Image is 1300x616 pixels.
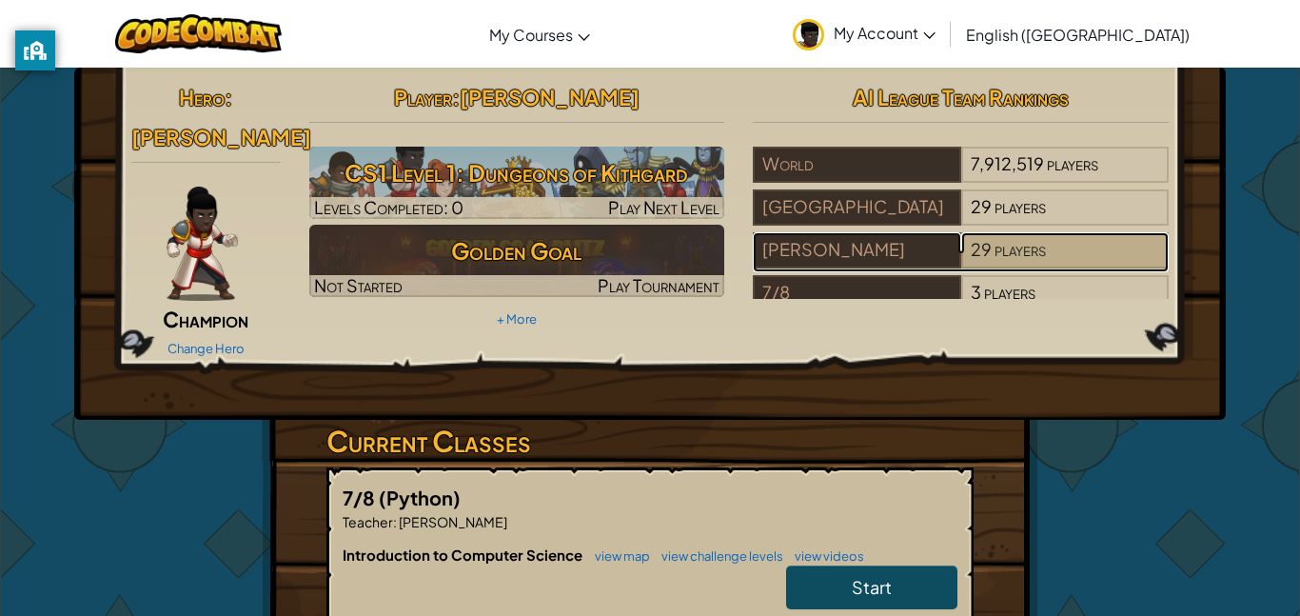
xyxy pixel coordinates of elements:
span: AI League Team Rankings [853,84,1069,110]
a: Change Hero [167,341,245,356]
span: players [995,195,1046,217]
span: 7,912,519 [971,152,1044,174]
h3: CS1 Level 1: Dungeons of Kithgard [309,151,725,194]
button: privacy banner [15,30,55,70]
img: CodeCombat logo [115,14,282,53]
a: My Account [783,4,945,64]
a: [PERSON_NAME]29players [753,250,1169,272]
h3: Golden Goal [309,229,725,272]
span: (Python) [379,486,461,509]
a: English ([GEOGRAPHIC_DATA]) [956,9,1199,60]
div: [PERSON_NAME] [753,232,960,268]
span: : [393,513,397,530]
a: [GEOGRAPHIC_DATA]29players [753,208,1169,229]
span: [PERSON_NAME] [397,513,507,530]
a: + More [497,311,537,327]
span: [PERSON_NAME] [131,124,311,150]
img: Golden Goal [309,225,725,297]
img: champion-pose.png [167,187,238,301]
span: 29 [971,195,992,217]
span: Start [852,576,892,598]
a: Golden GoalNot StartedPlay Tournament [309,225,725,297]
span: 29 [971,238,992,260]
h3: Current Classes [326,420,974,463]
span: Play Next Level [608,196,719,218]
img: CS1 Level 1: Dungeons of Kithgard [309,147,725,219]
span: players [1047,152,1098,174]
span: players [995,238,1046,260]
a: World7,912,519players [753,165,1169,187]
span: Hero [179,84,225,110]
span: players [984,281,1035,303]
a: view map [585,548,650,564]
a: 7/83players [753,293,1169,315]
span: : [452,84,460,110]
div: World [753,147,960,183]
span: Player [394,84,452,110]
div: 7/8 [753,275,960,311]
span: Play Tournament [598,274,719,296]
img: avatar [793,19,824,50]
span: English ([GEOGRAPHIC_DATA]) [966,25,1190,45]
span: Not Started [314,274,403,296]
div: [GEOGRAPHIC_DATA] [753,189,960,226]
a: view videos [785,548,864,564]
span: 3 [971,281,981,303]
span: Champion [163,306,248,332]
span: 7/8 [343,486,379,509]
span: [PERSON_NAME] [460,84,640,110]
a: view challenge levels [652,548,783,564]
span: Introduction to Computer Science [343,546,585,564]
span: Levels Completed: 0 [314,196,463,218]
span: Teacher [343,513,393,530]
span: : [225,84,232,110]
a: My Courses [480,9,600,60]
span: My Courses [489,25,573,45]
span: My Account [834,23,936,43]
a: Play Next Level [309,147,725,219]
